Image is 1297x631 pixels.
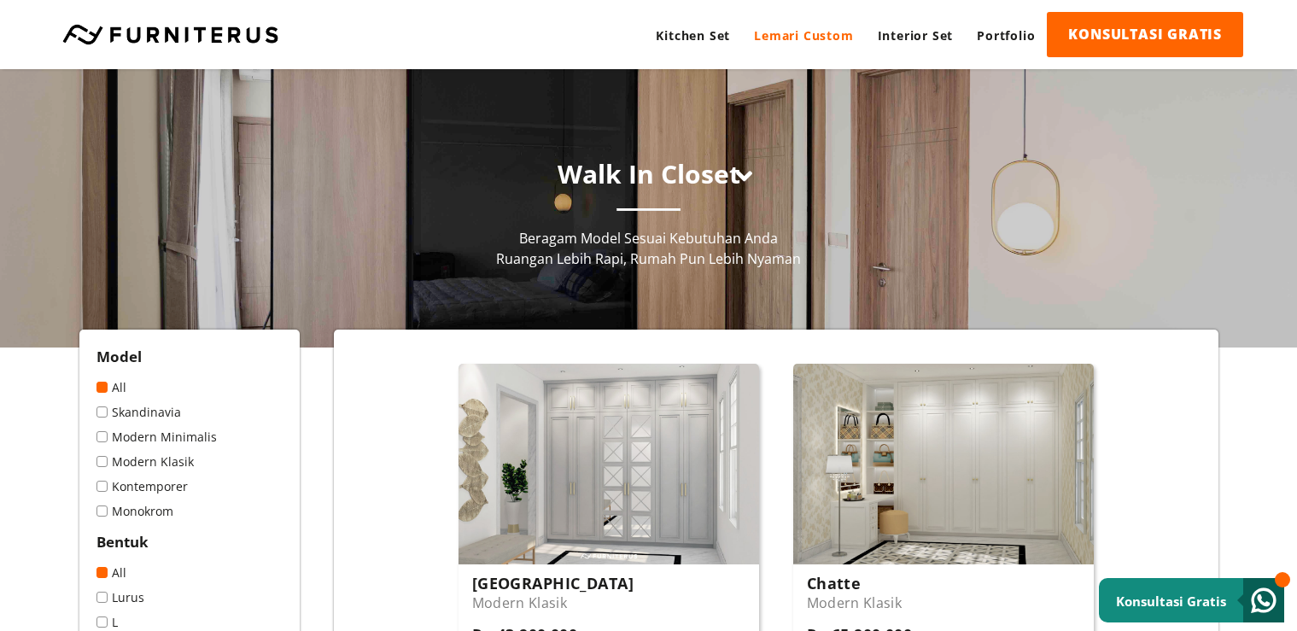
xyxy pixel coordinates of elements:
a: L [96,614,283,630]
a: Kitchen Set [644,12,742,59]
img: Toscana-01.jpg [459,364,759,564]
a: KONSULTASI GRATIS [1047,12,1243,57]
h2: Bentuk [96,532,283,552]
p: Modern Klasik [807,593,913,612]
a: Interior Set [866,12,966,59]
a: All [96,564,283,581]
img: Chatte-01.jpg [793,364,1094,564]
a: All [96,379,283,395]
a: Lemari Custom [742,12,865,59]
a: Portfolio [965,12,1047,59]
p: Modern Klasik [472,593,634,612]
h3: [GEOGRAPHIC_DATA] [472,573,634,593]
a: Modern Klasik [96,453,283,470]
a: Lurus [96,589,283,605]
small: Konsultasi Gratis [1116,593,1226,610]
h2: Model [96,347,283,366]
a: Kontemporer [96,478,283,494]
a: Monokrom [96,503,283,519]
a: Modern Minimalis [96,429,283,445]
a: Skandinavia [96,404,283,420]
h3: Chatte [807,573,913,593]
a: Konsultasi Gratis [1099,578,1284,622]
